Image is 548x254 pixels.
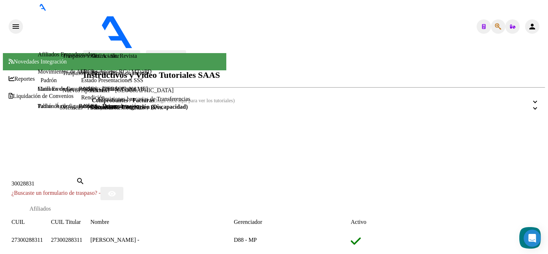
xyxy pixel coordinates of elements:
a: Estado Presentaciones SSS [81,77,143,83]
span: 27300288311 [11,237,43,243]
span: Novedades Integración [9,58,67,65]
datatable-header-cell: Gerenciador [234,217,351,227]
a: ARCA - Sit. Revista [90,53,137,59]
datatable-header-cell: CUIL [11,217,51,227]
span: Gerenciador [234,219,262,225]
button: Launch chat [519,227,541,249]
span: Reportes [9,76,35,82]
a: Facturas - Listado/Carga [79,86,135,92]
span: CUIL [11,219,25,225]
span: - [PERSON_NAME] [193,44,243,50]
datatable-header-cell: Nombre [90,217,234,227]
div: Open Intercom Messenger [524,230,541,247]
mat-icon: search [76,177,85,185]
span: Nombre [90,219,109,225]
span: CUIL Titular [51,219,81,225]
a: Movimientos de Afiliados [38,69,98,75]
a: Afiliados Empadronados [38,51,95,57]
img: Logo SAAS [23,11,193,49]
div: Afiliados [29,206,51,212]
span: Sistema [9,110,32,117]
a: Padrón Ágil [38,103,66,109]
span: 27300288311 [51,237,82,243]
a: Cambios de Gerenciador [38,86,95,92]
span: Liquidación de Convenios [9,93,74,99]
span: ¿Buscaste un formulario de traspaso? - [11,190,100,196]
a: Traspasos Res. 01/2025 y Revs. [90,104,164,111]
mat-icon: menu [11,22,20,31]
datatable-header-cell: CUIL Titular [51,217,90,227]
datatable-header-cell: Activo [351,217,460,227]
mat-icon: remove_red_eye [108,189,116,198]
span: Activo [351,219,367,225]
span: D88 - MP [234,237,257,243]
div: [PERSON_NAME] - [90,235,234,245]
h2: Instructivos y Video Tutoriales SAAS [83,70,545,80]
mat-icon: person [528,22,537,31]
a: Facturas - Documentación [79,103,139,109]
